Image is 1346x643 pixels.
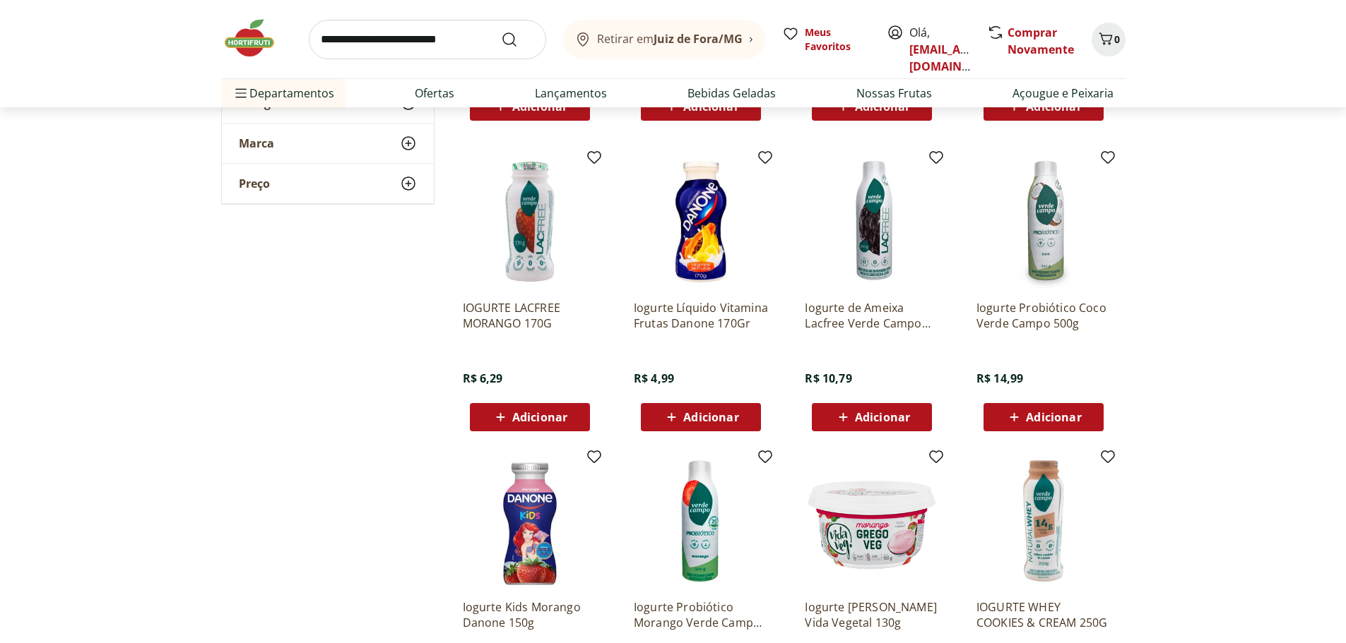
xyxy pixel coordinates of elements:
[1114,32,1120,46] span: 0
[984,403,1104,431] button: Adicionar
[232,76,249,110] button: Menu
[415,85,454,102] a: Ofertas
[855,411,910,423] span: Adicionar
[463,599,597,630] a: Iogurte Kids Morango Danone 150g
[976,371,1023,386] span: R$ 14,99
[855,101,910,112] span: Adicionar
[563,20,765,59] button: Retirar emJuiz de Fora/MG
[597,32,743,45] span: Retirar em
[501,31,535,48] button: Submit Search
[805,599,939,630] a: Iogurte [PERSON_NAME] Vida Vegetal 130g
[232,76,334,110] span: Departamentos
[634,599,768,630] a: Iogurte Probiótico Morango Verde Campo 500g
[976,155,1111,289] img: Iogurte Probiótico Coco Verde Campo 500g
[634,454,768,588] img: Iogurte Probiótico Morango Verde Campo 500g
[687,85,776,102] a: Bebidas Geladas
[641,403,761,431] button: Adicionar
[909,42,1008,74] a: [EMAIL_ADDRESS][DOMAIN_NAME]
[239,136,274,150] span: Marca
[222,164,434,203] button: Preço
[222,124,434,163] button: Marca
[654,31,743,47] b: Juiz de Fora/MG
[1092,23,1126,56] button: Carrinho
[535,85,607,102] a: Lançamentos
[805,371,851,386] span: R$ 10,79
[221,17,292,59] img: Hortifruti
[683,411,738,423] span: Adicionar
[1026,101,1081,112] span: Adicionar
[1008,25,1074,57] a: Comprar Novamente
[512,411,567,423] span: Adicionar
[805,25,870,54] span: Meus Favoritos
[463,155,597,289] img: IOGURTE LACFREE MORANGO 170G
[909,24,972,75] span: Olá,
[463,371,503,386] span: R$ 6,29
[856,85,932,102] a: Nossas Frutas
[805,155,939,289] img: Iogurte de Ameixa Lacfree Verde Campo 500g
[463,300,597,331] a: IOGURTE LACFREE MORANGO 170G
[805,300,939,331] a: Iogurte de Ameixa Lacfree Verde Campo 500g
[634,155,768,289] img: Iogurte Líquido Vitamina Frutas Danone 170Gr
[1026,411,1081,423] span: Adicionar
[976,599,1111,630] a: IOGURTE WHEY COOKIES & CREAM 250G
[976,300,1111,331] a: Iogurte Probiótico Coco Verde Campo 500g
[634,300,768,331] a: Iogurte Líquido Vitamina Frutas Danone 170Gr
[634,371,674,386] span: R$ 4,99
[976,454,1111,588] img: IOGURTE WHEY COOKIES & CREAM 250G
[309,20,546,59] input: search
[470,403,590,431] button: Adicionar
[239,176,270,191] span: Preço
[512,101,567,112] span: Adicionar
[812,403,932,431] button: Adicionar
[805,454,939,588] img: Iogurte Grego Morango Vida Vegetal 130g
[1013,85,1114,102] a: Açougue e Peixaria
[782,25,870,54] a: Meus Favoritos
[683,101,738,112] span: Adicionar
[463,454,597,588] img: Iogurte Kids Morango Danone 150g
